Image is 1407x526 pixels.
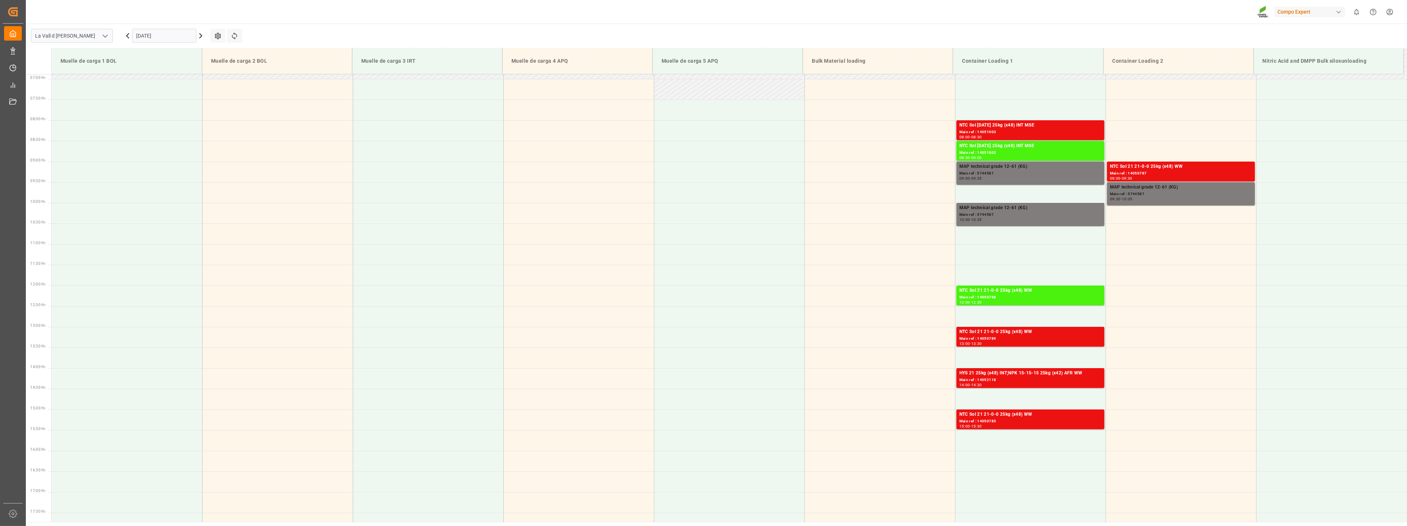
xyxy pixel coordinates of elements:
[1275,7,1345,17] div: Compo Expert
[959,370,1101,377] div: HYS 21 25kg (x48) INT;NPK 15-15-15 25kg (x42) AFR WW
[30,489,45,493] span: 17:00 Hr
[132,29,196,43] input: DD.MM.YYYY
[970,156,971,159] div: -
[959,156,970,159] div: 08:30
[1110,54,1248,68] div: Container Loading 2
[1110,170,1252,177] div: Main ref : 14050787
[30,138,45,142] span: 08:30 Hr
[58,54,196,68] div: Muelle de carga 1 BOL
[31,29,113,43] input: Type to search/select
[971,135,982,139] div: 08:30
[30,385,45,390] span: 14:30 Hr
[959,377,1101,383] div: Main ref : 14052118
[959,212,1101,218] div: Main ref : 5744587
[970,135,971,139] div: -
[959,218,970,221] div: 10:00
[1275,5,1348,19] button: Compo Expert
[970,425,971,428] div: -
[659,54,797,68] div: Muelle de carga 5 APQ
[30,262,45,266] span: 11:30 Hr
[971,301,982,304] div: 12:30
[30,96,45,100] span: 07:30 Hr
[959,54,1097,68] div: Container Loading 1
[971,383,982,387] div: 14:30
[208,54,346,68] div: Muelle de carga 2 BOL
[30,76,45,80] span: 07:00 Hr
[30,427,45,431] span: 15:30 Hr
[30,220,45,224] span: 10:30 Hr
[959,170,1101,177] div: Main ref : 5744587
[959,122,1101,129] div: NTC Sol [DATE] 25kg (x48) INT MSE
[971,177,982,180] div: 09:35
[970,383,971,387] div: -
[959,411,1101,418] div: NTC Sol 21 21-0-0 25kg (x48) WW
[971,342,982,345] div: 13:30
[959,177,970,180] div: 09:00
[30,158,45,162] span: 09:00 Hr
[959,383,970,387] div: 14:00
[959,287,1101,294] div: NTC Sol 21 21-0-0 25kg (x48) WW
[970,301,971,304] div: -
[1110,177,1121,180] div: 09:00
[970,342,971,345] div: -
[959,294,1101,301] div: Main ref : 14050788
[1121,177,1122,180] div: -
[30,365,45,369] span: 14:00 Hr
[1122,177,1132,180] div: 09:30
[99,30,110,42] button: open menu
[959,142,1101,150] div: NTC Sol [DATE] 25kg (x48) INT MSE
[508,54,646,68] div: Muelle de carga 4 APQ
[971,425,982,428] div: 15:30
[1365,4,1382,20] button: Help Center
[30,323,45,328] span: 13:00 Hr
[30,447,45,451] span: 16:00 Hr
[959,204,1101,212] div: MAP technical grade 12-61 (KG)
[959,129,1101,135] div: Main ref : 14051003
[809,54,947,68] div: Bulk Material loading
[959,301,970,304] div: 12:00
[970,218,971,221] div: -
[971,218,982,221] div: 10:35
[358,54,496,68] div: Muelle de carga 3 IRT
[1260,54,1398,68] div: Nitric Acid and DMPP Bulk silosunloading
[970,177,971,180] div: -
[30,406,45,410] span: 15:00 Hr
[30,179,45,183] span: 09:30 Hr
[30,282,45,286] span: 12:00 Hr
[959,336,1101,342] div: Main ref : 14050789
[1110,184,1252,191] div: MAP technical grade 12-61 (KG)
[30,303,45,307] span: 12:30 Hr
[1348,4,1365,20] button: show 0 new notifications
[1110,163,1252,170] div: NTC Sol 21 21-0-0 25kg (x48) WW
[1122,197,1132,201] div: 10:05
[30,241,45,245] span: 11:00 Hr
[30,200,45,204] span: 10:00 Hr
[30,509,45,513] span: 17:30 Hr
[30,117,45,121] span: 08:00 Hr
[1110,197,1121,201] div: 09:30
[959,328,1101,336] div: NTC Sol 21 21-0-0 25kg (x48) WW
[959,418,1101,425] div: Main ref : 14050785
[30,468,45,472] span: 16:30 Hr
[1110,191,1252,197] div: Main ref : 5744587
[959,135,970,139] div: 08:00
[30,344,45,348] span: 13:30 Hr
[959,163,1101,170] div: MAP technical grade 12-61 (KG)
[959,342,970,345] div: 13:00
[959,425,970,428] div: 15:00
[1258,6,1269,18] img: Screenshot%202023-09-29%20at%2010.02.21.png_1712312052.png
[971,156,982,159] div: 09:00
[959,150,1101,156] div: Main ref : 14051002
[1121,197,1122,201] div: -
